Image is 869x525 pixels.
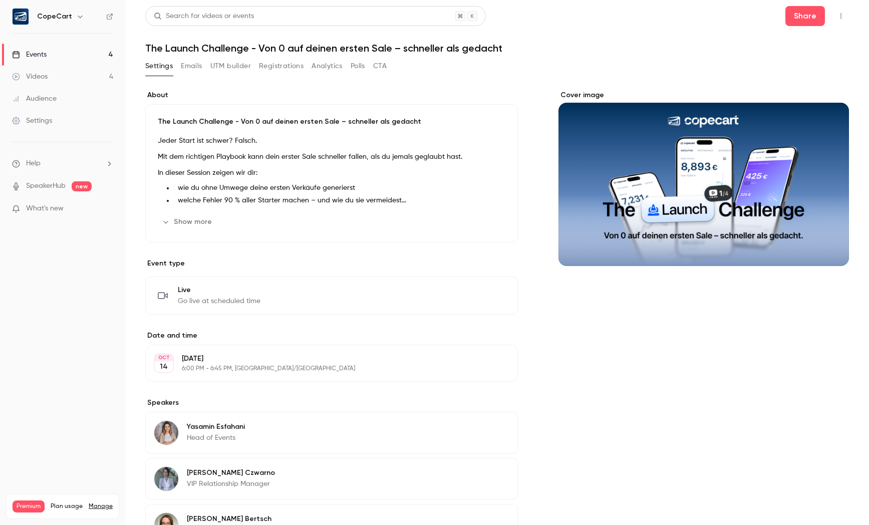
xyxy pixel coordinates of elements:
li: welche Fehler 90 % aller Starter machen – und wie du sie vermeidest [174,195,506,206]
span: Plan usage [51,502,83,510]
div: Search for videos or events [154,11,254,22]
button: Show more [158,214,218,230]
button: Share [785,6,825,26]
img: Yasamin Esfahani [154,421,178,445]
a: SpeakerHub [26,181,66,191]
h6: CopeCart [37,12,72,22]
div: Events [12,50,47,60]
iframe: Noticeable Trigger [101,204,113,213]
span: new [72,181,92,191]
button: UTM builder [210,58,251,74]
div: Olivia Czwarno[PERSON_NAME] CzwarnoVIP Relationship Manager [145,458,518,500]
p: Mit dem richtigen Playbook kann dein erster Sale schneller fallen, als du jemals geglaubt hast. [158,151,506,163]
div: OCT [155,354,173,361]
span: What's new [26,203,64,214]
span: Live [178,285,260,295]
p: 6:00 PM - 6:45 PM, [GEOGRAPHIC_DATA]/[GEOGRAPHIC_DATA] [182,365,465,373]
button: Emails [181,58,202,74]
p: Yasamin Esfahani [187,422,245,432]
p: Head of Events [187,433,245,443]
h1: The Launch Challenge - Von 0 auf deinen ersten Sale – schneller als gedacht [145,42,849,54]
a: Manage [89,502,113,510]
label: About [145,90,518,100]
button: Settings [145,58,173,74]
button: Registrations [259,58,304,74]
p: VIP Relationship Manager [187,479,275,489]
div: Yasamin EsfahaniYasamin EsfahaniHead of Events [145,412,518,454]
span: Help [26,158,41,169]
li: help-dropdown-opener [12,158,113,169]
button: Polls [351,58,365,74]
img: CopeCart [13,9,29,25]
label: Cover image [558,90,849,100]
p: [PERSON_NAME] Czwarno [187,468,275,478]
div: Audience [12,94,57,104]
p: [DATE] [182,354,465,364]
p: In dieser Session zeigen wir dir: [158,167,506,179]
p: The Launch Challenge - Von 0 auf deinen ersten Sale – schneller als gedacht [158,117,506,127]
p: 14 [160,362,168,372]
p: Event type [145,258,518,269]
div: Videos [12,72,48,82]
li: wie du ohne Umwege deine ersten Verkäufe generierst [174,183,506,193]
label: Date and time [145,331,518,341]
button: CTA [373,58,387,74]
label: Speakers [145,398,518,408]
p: [PERSON_NAME] Bertsch [187,514,287,524]
img: Olivia Czwarno [154,467,178,491]
span: Premium [13,500,45,512]
p: Jeder Start ist schwer? Falsch. [158,135,506,147]
div: Settings [12,116,52,126]
span: Go live at scheduled time [178,296,260,306]
section: Cover image [558,90,849,266]
button: Analytics [312,58,343,74]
